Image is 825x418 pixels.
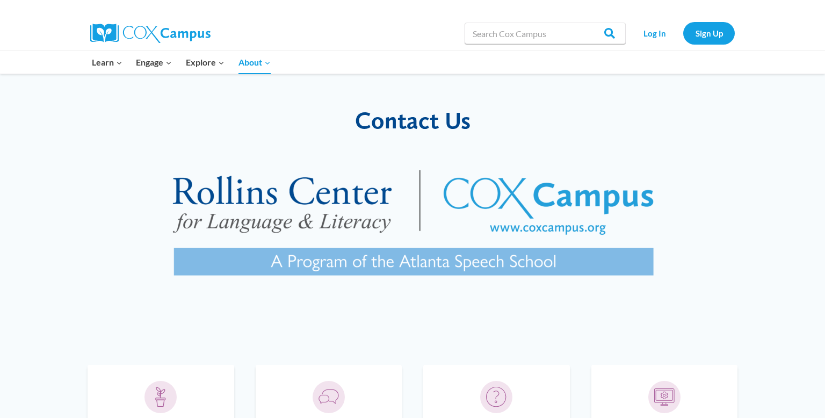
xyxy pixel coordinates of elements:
nav: Primary Navigation [85,51,277,74]
img: Cox Campus [90,24,211,43]
span: About [238,55,271,69]
img: RollinsCox combined logo [137,145,687,311]
a: Log In [631,22,678,44]
input: Search Cox Campus [465,23,626,44]
span: Explore [186,55,225,69]
nav: Secondary Navigation [631,22,735,44]
span: Engage [136,55,172,69]
span: Contact Us [355,106,471,134]
span: Learn [92,55,122,69]
a: Sign Up [683,22,735,44]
